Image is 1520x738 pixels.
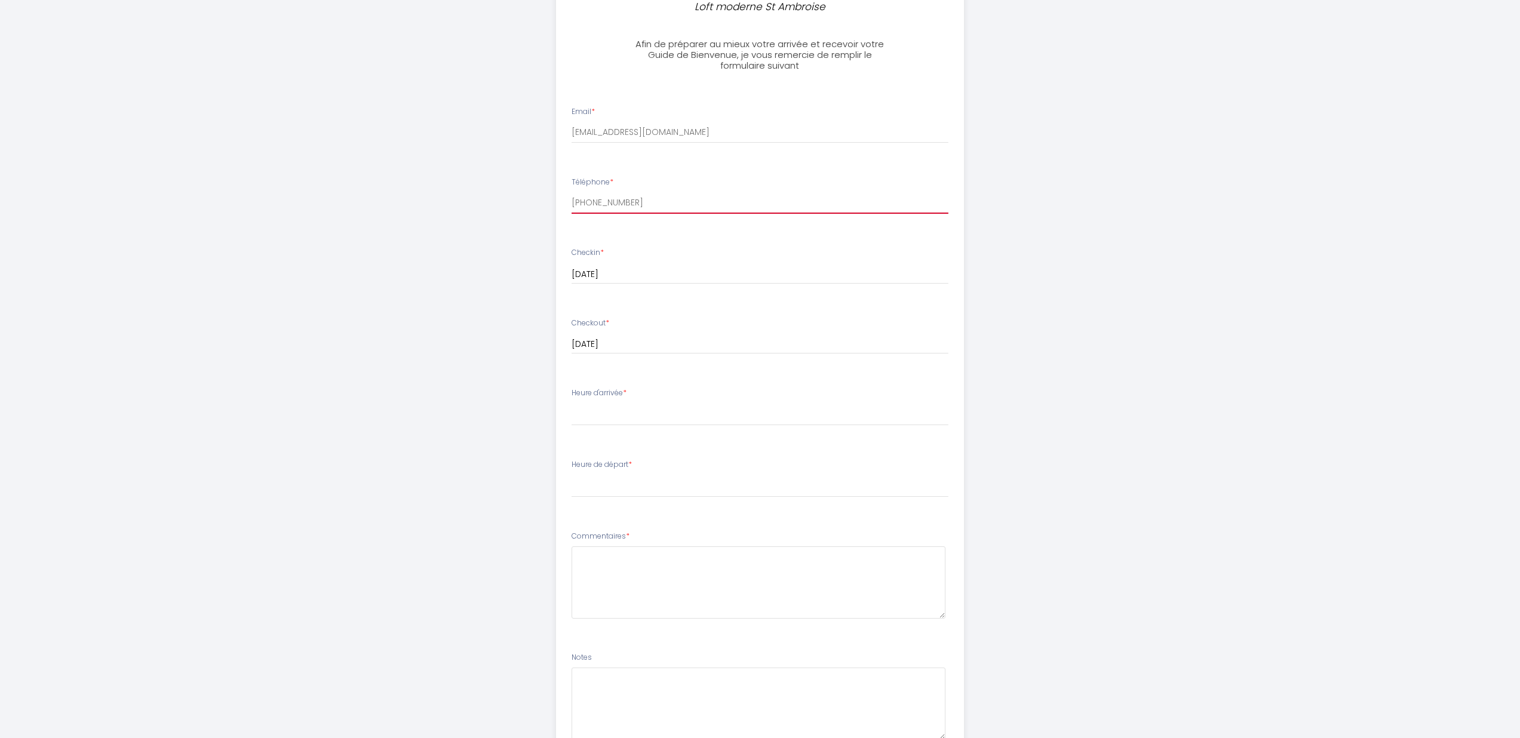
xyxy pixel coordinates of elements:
[627,39,893,71] h3: Afin de préparer au mieux votre arrivée et recevoir votre Guide de Bienvenue, je vous remercie de...
[572,106,595,118] label: Email
[572,531,630,542] label: Commentaires
[572,388,627,399] label: Heure d'arrivée
[572,318,609,329] label: Checkout
[572,177,613,188] label: Téléphone
[572,247,604,259] label: Checkin
[572,459,632,471] label: Heure de départ
[572,652,592,663] label: Notes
